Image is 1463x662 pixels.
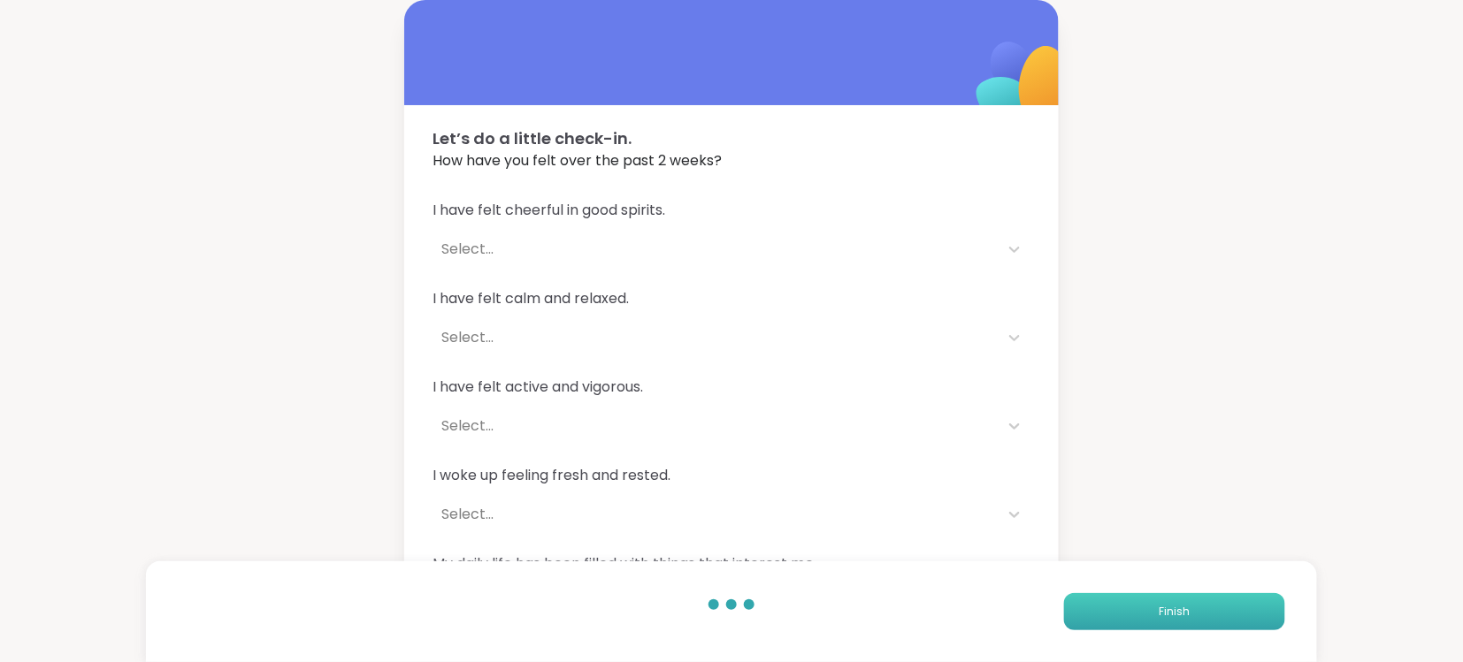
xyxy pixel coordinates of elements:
[433,377,1030,398] span: I have felt active and vigorous.
[433,200,1030,221] span: I have felt cheerful in good spirits.
[433,288,1030,309] span: I have felt calm and relaxed.
[1064,593,1285,630] button: Finish
[433,150,1030,171] span: How have you felt over the past 2 weeks?
[441,504,990,525] div: Select...
[433,553,1030,574] span: My daily life has been filled with things that interest me.
[441,327,990,348] div: Select...
[1159,604,1190,620] span: Finish
[433,465,1030,486] span: I woke up feeling fresh and rested.
[441,239,990,260] div: Select...
[441,415,990,437] div: Select...
[433,126,1030,150] span: Let’s do a little check-in.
